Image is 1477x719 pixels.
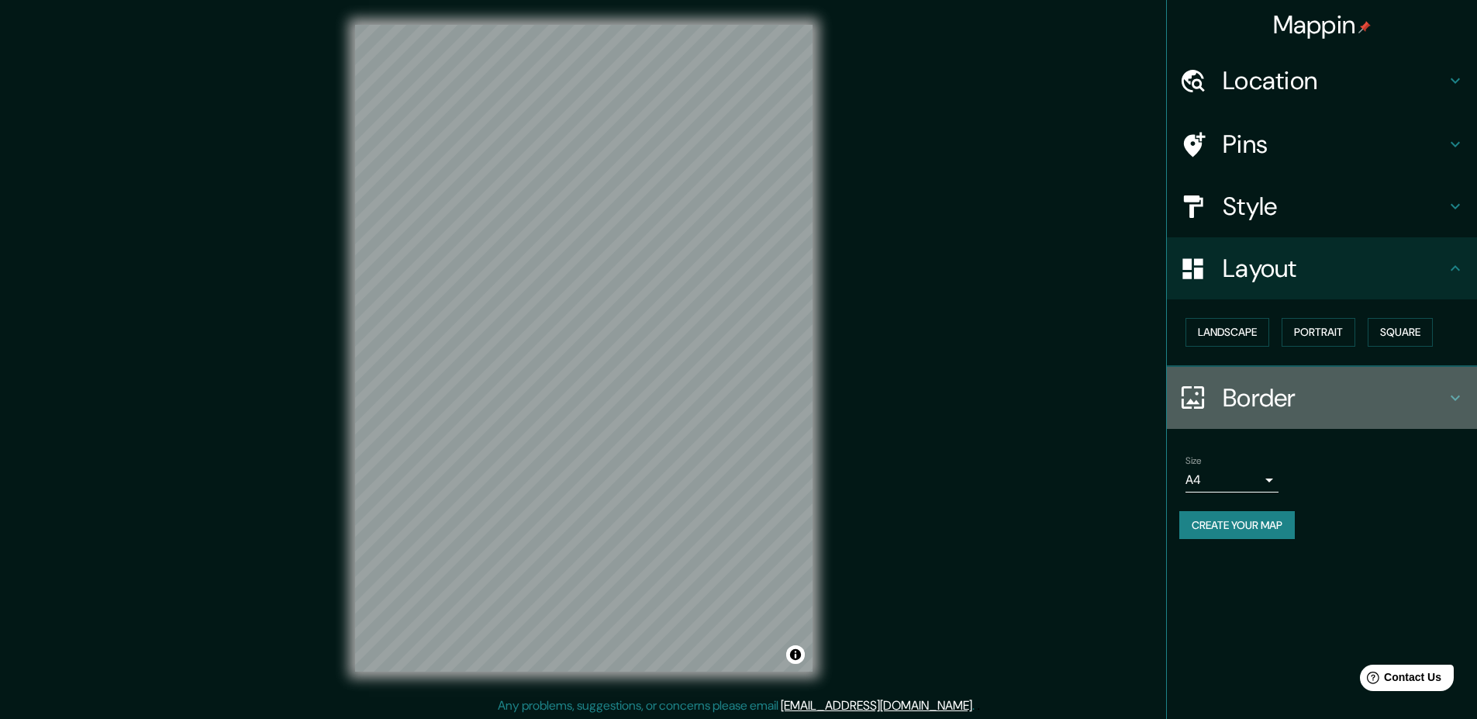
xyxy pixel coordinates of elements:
[1167,367,1477,429] div: Border
[498,697,975,715] p: Any problems, suggestions, or concerns please email .
[975,697,977,715] div: .
[1185,454,1202,467] label: Size
[1167,237,1477,299] div: Layout
[1223,253,1446,284] h4: Layout
[1339,659,1460,702] iframe: Help widget launcher
[781,697,972,714] a: [EMAIL_ADDRESS][DOMAIN_NAME]
[1167,113,1477,175] div: Pins
[1223,382,1446,413] h4: Border
[1223,129,1446,160] h4: Pins
[1223,191,1446,222] h4: Style
[1179,511,1295,540] button: Create your map
[786,645,805,664] button: Toggle attribution
[355,25,813,672] canvas: Map
[1282,318,1355,347] button: Portrait
[1167,50,1477,112] div: Location
[1167,175,1477,237] div: Style
[977,697,980,715] div: .
[1223,65,1446,96] h4: Location
[1273,9,1372,40] h4: Mappin
[1358,21,1371,33] img: pin-icon.png
[1368,318,1433,347] button: Square
[1185,468,1279,493] div: A4
[1185,318,1269,347] button: Landscape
